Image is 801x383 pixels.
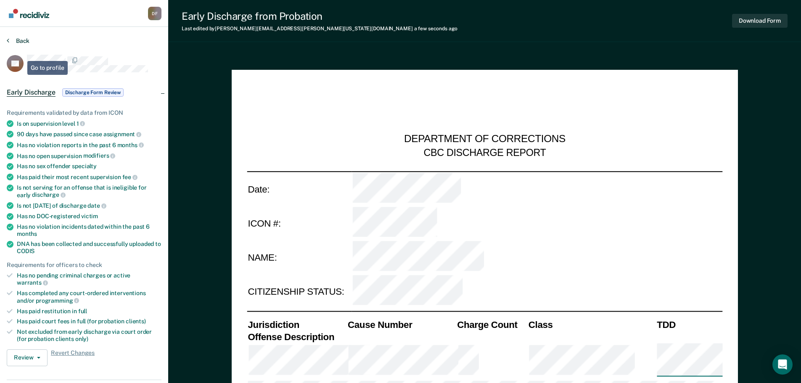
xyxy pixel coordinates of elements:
div: 90 days have passed since case [17,130,161,138]
div: Is not [DATE] of discharge [17,202,161,209]
th: Jurisdiction [247,318,347,330]
span: Discharge Form Review [62,88,124,97]
th: Cause Number [346,318,456,330]
span: fee [122,174,137,180]
span: discharge [32,191,66,198]
span: full [78,308,87,314]
div: Has no sex offender [17,163,161,170]
td: ICON #: [247,206,352,240]
div: CBC DISCHARGE REPORT [423,146,546,159]
div: Has no pending criminal charges or active [17,272,161,286]
div: Requirements for officers to check [7,261,161,269]
span: warrants [17,279,48,286]
div: Has no DOC-registered [17,213,161,220]
div: Has completed any court-ordered interventions and/or [17,290,161,304]
span: date [87,202,106,209]
div: Has paid court fees in full (for probation [17,318,161,325]
span: programming [36,297,79,304]
span: victim [81,213,98,219]
div: Has no violation reports in the past 6 [17,141,161,149]
td: CITIZENSHIP STATUS: [247,275,352,309]
span: assignment [103,131,141,137]
td: NAME: [247,240,352,275]
th: TDD [656,318,722,330]
button: Review [7,349,48,366]
button: Back [7,37,29,45]
span: a few seconds ago [414,26,457,32]
span: specialty [72,163,97,169]
span: only) [75,335,88,342]
div: Not excluded from early discharge via court order (for probation clients [17,328,161,343]
span: 1 [77,120,85,127]
div: Requirements validated by data from ICON [7,109,161,116]
span: months [17,230,37,237]
button: Profile dropdown button [148,7,161,20]
span: CODIS [17,248,34,254]
div: Has no violation incidents dated within the past 6 [17,223,161,238]
span: modifiers [83,152,116,159]
div: DNA has been collected and successfully uploaded to [17,240,161,255]
div: Last edited by [PERSON_NAME][EMAIL_ADDRESS][PERSON_NAME][US_STATE][DOMAIN_NAME] [182,26,457,32]
div: Has no open supervision [17,152,161,160]
span: Revert Changes [51,349,95,366]
div: Early Discharge from Probation [182,10,457,22]
th: Class [527,318,656,330]
span: clients) [126,318,146,325]
div: Has paid restitution in [17,308,161,315]
div: Is on supervision level [17,120,161,127]
td: Date: [247,171,352,206]
div: Open Intercom Messenger [772,354,793,375]
button: Download Form [732,14,788,28]
th: Charge Count [456,318,528,330]
th: Offense Description [247,330,347,343]
div: Is not serving for an offense that is ineligible for early [17,184,161,198]
span: Early Discharge [7,88,56,97]
div: DEPARTMENT OF CORRECTIONS [404,133,566,146]
span: months [117,142,144,148]
div: Has paid their most recent supervision [17,173,161,181]
div: D F [148,7,161,20]
img: Recidiviz [9,9,49,18]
